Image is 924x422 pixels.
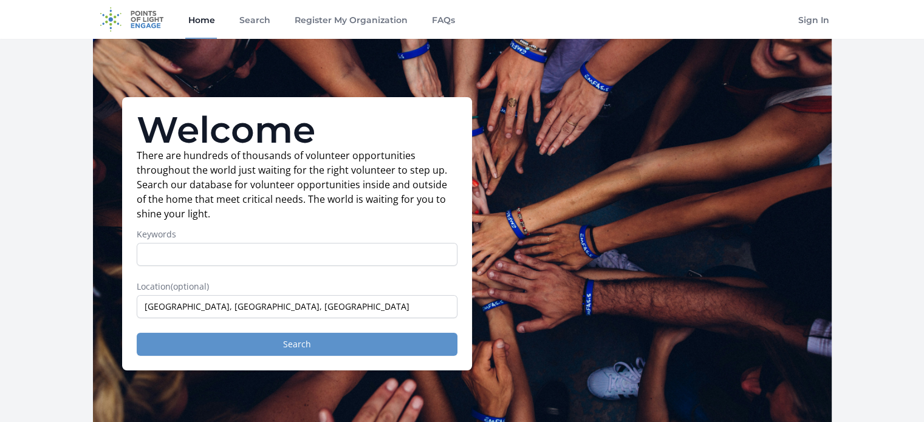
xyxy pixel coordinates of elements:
button: Search [137,333,457,356]
input: Enter a location [137,295,457,318]
span: (optional) [171,281,209,292]
label: Location [137,281,457,293]
h1: Welcome [137,112,457,148]
label: Keywords [137,228,457,240]
p: There are hundreds of thousands of volunteer opportunities throughout the world just waiting for ... [137,148,457,221]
